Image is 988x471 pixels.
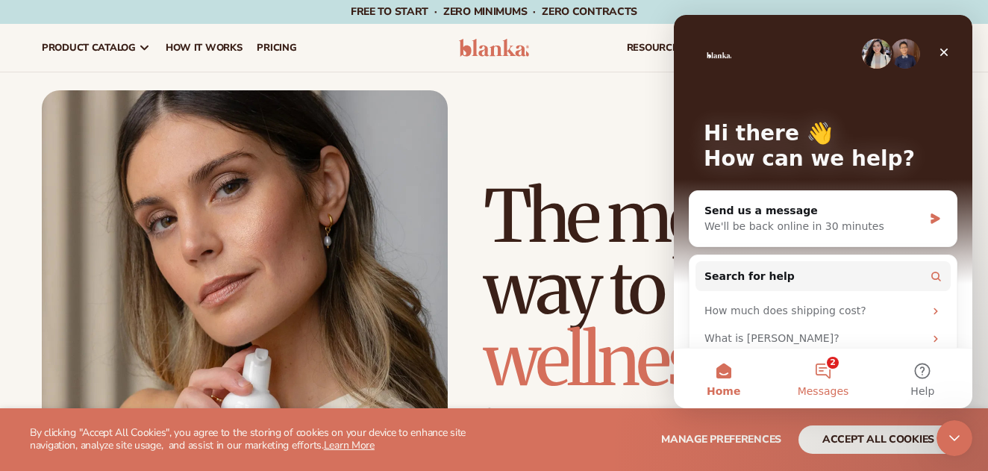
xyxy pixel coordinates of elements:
span: Free to start · ZERO minimums · ZERO contracts [351,4,637,19]
p: By clicking "Accept All Cookies", you agree to the storing of cookies on your device to enhance s... [30,427,479,452]
span: How It Works [166,42,243,54]
a: Learn More [324,438,375,452]
a: pricing [249,24,304,72]
a: resources [619,24,706,72]
button: Manage preferences [661,425,781,454]
a: product catalog [34,24,158,72]
p: Start free [DATE]! [484,405,946,426]
a: How It Works [158,24,250,72]
span: resources [627,42,684,54]
iframe: Intercom live chat [674,15,972,408]
img: logo [459,39,529,57]
button: accept all cookies [798,425,958,454]
span: pricing [257,42,296,54]
iframe: Intercom live chat [937,420,972,456]
span: Manage preferences [661,432,781,446]
span: wellness [484,315,724,405]
span: product catalog [42,42,136,54]
h1: The modern way to build a brand [484,181,946,396]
